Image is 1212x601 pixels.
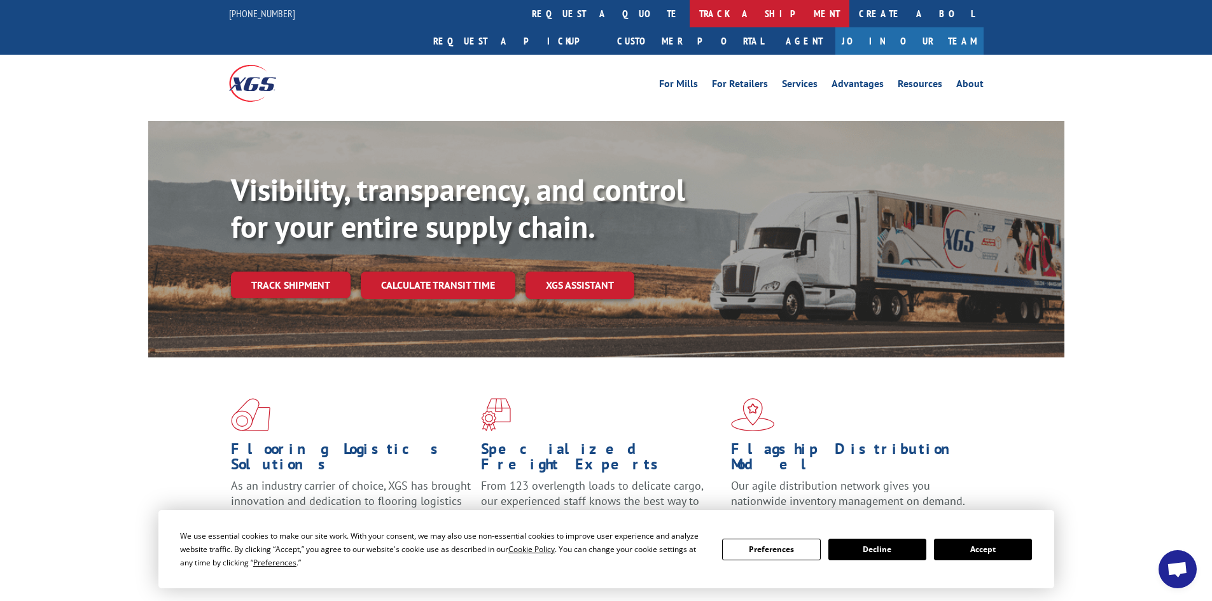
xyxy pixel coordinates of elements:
[231,441,471,478] h1: Flooring Logistics Solutions
[722,539,820,560] button: Preferences
[659,79,698,93] a: For Mills
[229,7,295,20] a: [PHONE_NUMBER]
[712,79,768,93] a: For Retailers
[782,79,818,93] a: Services
[481,441,721,478] h1: Specialized Freight Experts
[253,557,296,568] span: Preferences
[832,79,884,93] a: Advantages
[424,27,608,55] a: Request a pickup
[481,478,721,535] p: From 123 overlength loads to delicate cargo, our experienced staff knows the best way to move you...
[158,510,1054,588] div: Cookie Consent Prompt
[828,539,926,560] button: Decline
[508,544,555,555] span: Cookie Policy
[956,79,984,93] a: About
[731,398,775,431] img: xgs-icon-flagship-distribution-model-red
[934,539,1032,560] button: Accept
[731,441,972,478] h1: Flagship Distribution Model
[526,272,634,299] a: XGS ASSISTANT
[898,79,942,93] a: Resources
[231,398,270,431] img: xgs-icon-total-supply-chain-intelligence-red
[231,170,685,246] b: Visibility, transparency, and control for your entire supply chain.
[608,27,773,55] a: Customer Portal
[231,272,351,298] a: Track shipment
[180,529,707,569] div: We use essential cookies to make our site work. With your consent, we may also use non-essential ...
[231,478,471,523] span: As an industry carrier of choice, XGS has brought innovation and dedication to flooring logistics...
[773,27,835,55] a: Agent
[1159,550,1197,588] div: Open chat
[481,398,511,431] img: xgs-icon-focused-on-flooring-red
[361,272,515,299] a: Calculate transit time
[835,27,984,55] a: Join Our Team
[731,478,965,508] span: Our agile distribution network gives you nationwide inventory management on demand.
